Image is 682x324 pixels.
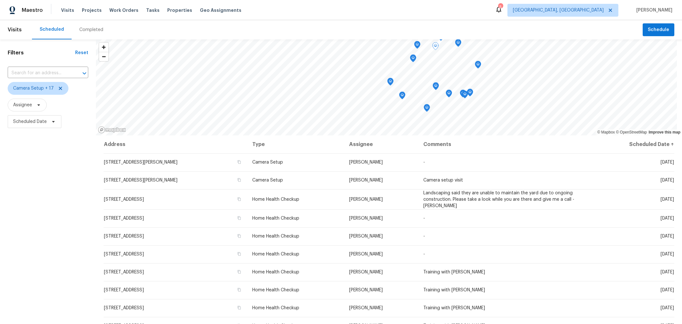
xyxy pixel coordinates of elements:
[252,288,299,292] span: Home Health Checkup
[423,252,425,256] span: -
[79,27,103,33] div: Completed
[252,216,299,221] span: Home Health Checkup
[661,270,674,274] span: [DATE]
[252,306,299,310] span: Home Health Checkup
[349,270,383,274] span: [PERSON_NAME]
[104,306,144,310] span: [STREET_ADDRESS]
[22,7,43,13] span: Maestro
[82,7,102,13] span: Projects
[75,50,88,56] div: Reset
[423,306,485,310] span: Training with [PERSON_NAME]
[104,135,247,153] th: Address
[349,252,383,256] span: [PERSON_NAME]
[236,305,242,311] button: Copy Address
[252,234,299,239] span: Home Health Checkup
[399,92,405,101] div: Map marker
[13,85,54,92] span: Camera Setup + 17
[349,306,383,310] span: [PERSON_NAME]
[104,160,177,165] span: [STREET_ADDRESS][PERSON_NAME]
[423,191,574,208] span: Landscaping said they are unable to maintain the yard due to ongoing construction. Please take a ...
[61,7,74,13] span: Visits
[414,41,420,51] div: Map marker
[252,178,283,182] span: Camera Setup
[616,130,647,134] a: OpenStreetMap
[661,234,674,239] span: [DATE]
[424,104,430,114] div: Map marker
[247,135,344,153] th: Type
[344,135,418,153] th: Assignee
[99,43,108,52] button: Zoom in
[236,159,242,165] button: Copy Address
[467,89,473,99] div: Map marker
[643,23,674,36] button: Schedule
[513,7,604,13] span: [GEOGRAPHIC_DATA], [GEOGRAPHIC_DATA]
[423,178,463,182] span: Camera setup visit
[236,287,242,293] button: Copy Address
[634,7,672,13] span: [PERSON_NAME]
[236,251,242,257] button: Copy Address
[104,216,144,221] span: [STREET_ADDRESS]
[648,26,669,34] span: Schedule
[589,135,674,153] th: Scheduled Date ↑
[8,23,22,37] span: Visits
[13,102,32,108] span: Assignee
[433,82,439,92] div: Map marker
[252,270,299,274] span: Home Health Checkup
[455,39,461,49] div: Map marker
[104,252,144,256] span: [STREET_ADDRESS]
[236,196,242,202] button: Copy Address
[104,197,144,202] span: [STREET_ADDRESS]
[104,288,144,292] span: [STREET_ADDRESS]
[99,52,108,61] button: Zoom out
[349,216,383,221] span: [PERSON_NAME]
[423,288,485,292] span: Training with [PERSON_NAME]
[498,4,503,10] div: 5
[423,234,425,239] span: -
[236,233,242,239] button: Copy Address
[432,42,439,52] div: Map marker
[418,135,590,153] th: Comments
[475,61,481,71] div: Map marker
[104,234,144,239] span: [STREET_ADDRESS]
[236,177,242,183] button: Copy Address
[423,270,485,274] span: Training with [PERSON_NAME]
[98,126,126,134] a: Mapbox homepage
[349,160,383,165] span: [PERSON_NAME]
[96,39,677,135] canvas: Map
[349,234,383,239] span: [PERSON_NAME]
[104,270,144,274] span: [STREET_ADDRESS]
[80,69,89,78] button: Open
[104,178,177,182] span: [STREET_ADDRESS][PERSON_NAME]
[446,90,452,100] div: Map marker
[387,78,394,88] div: Map marker
[661,178,674,182] span: [DATE]
[597,130,615,134] a: Mapbox
[200,7,241,13] span: Geo Assignments
[460,90,466,100] div: Map marker
[661,216,674,221] span: [DATE]
[349,288,383,292] span: [PERSON_NAME]
[349,197,383,202] span: [PERSON_NAME]
[349,178,383,182] span: [PERSON_NAME]
[462,91,468,101] div: Map marker
[423,160,425,165] span: -
[423,216,425,221] span: -
[252,252,299,256] span: Home Health Checkup
[8,68,70,78] input: Search for an address...
[410,54,416,64] div: Map marker
[13,118,47,125] span: Scheduled Date
[236,269,242,275] button: Copy Address
[252,160,283,165] span: Camera Setup
[649,130,680,134] a: Improve this map
[8,50,75,56] h1: Filters
[236,215,242,221] button: Copy Address
[252,197,299,202] span: Home Health Checkup
[661,288,674,292] span: [DATE]
[109,7,138,13] span: Work Orders
[167,7,192,13] span: Properties
[661,306,674,310] span: [DATE]
[661,197,674,202] span: [DATE]
[146,8,160,12] span: Tasks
